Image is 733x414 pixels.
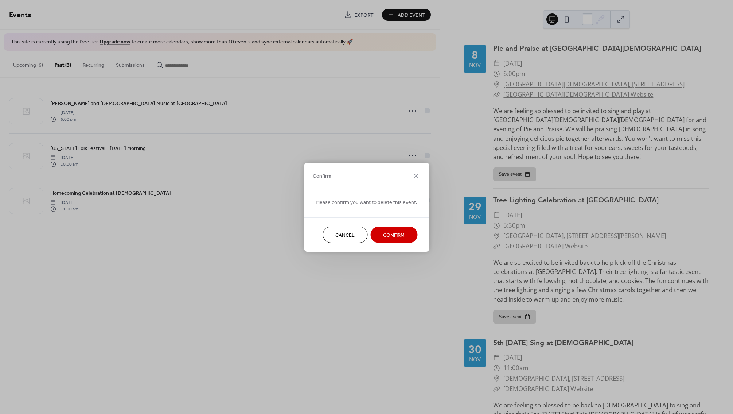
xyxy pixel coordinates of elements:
[323,227,367,243] button: Cancel
[383,231,405,239] span: Confirm
[313,173,331,180] span: Confirm
[316,198,417,206] span: Please confirm you want to delete this event.
[370,227,417,243] button: Confirm
[335,231,355,239] span: Cancel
